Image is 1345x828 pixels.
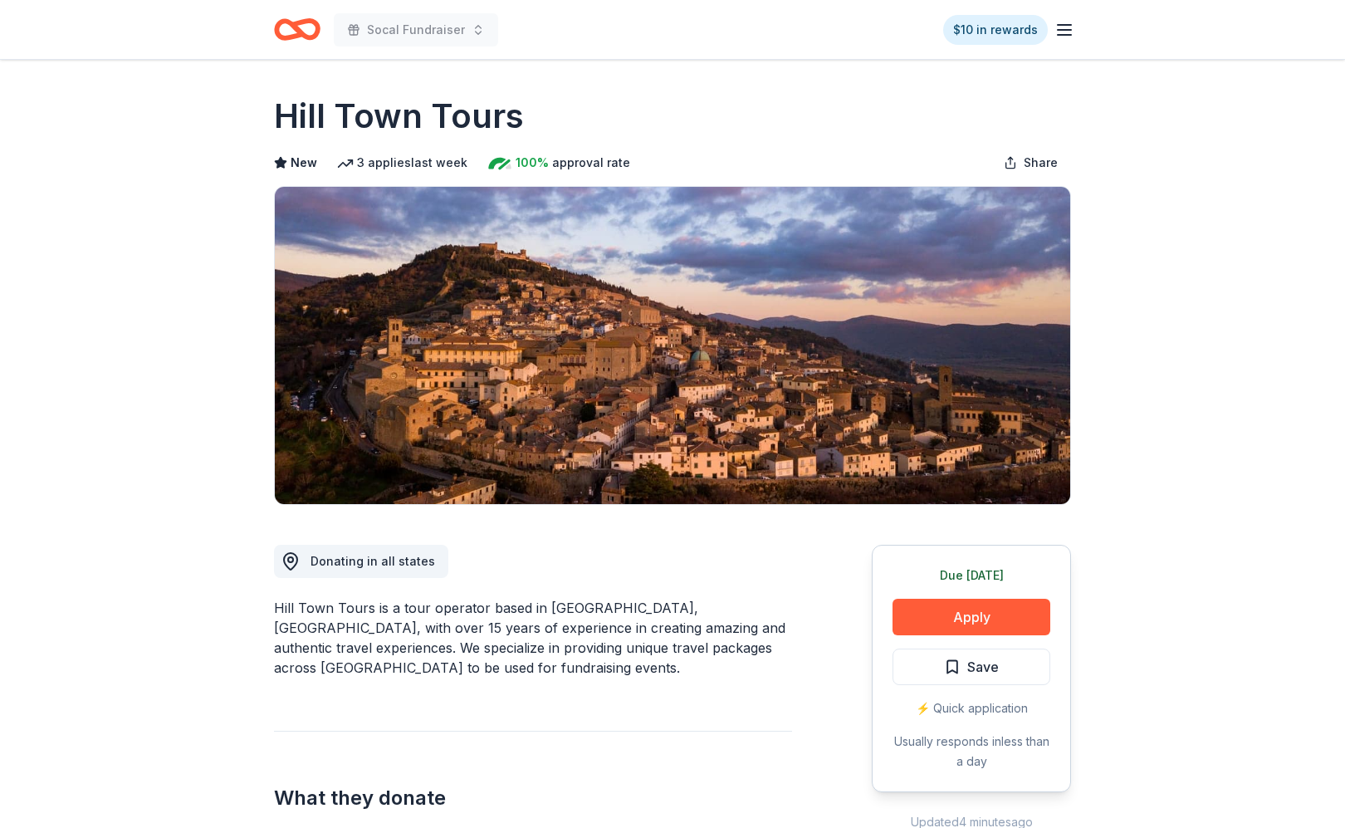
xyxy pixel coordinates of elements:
span: New [291,153,317,173]
h2: What they donate [274,785,792,811]
div: ⚡️ Quick application [893,698,1050,718]
button: Apply [893,599,1050,635]
button: Socal Fundraiser [334,13,498,47]
button: Save [893,649,1050,685]
div: Usually responds in less than a day [893,732,1050,772]
button: Share [990,146,1071,179]
span: 100% [516,153,549,173]
span: Save [967,656,999,678]
img: Image for Hill Town Tours [275,187,1070,504]
div: 3 applies last week [337,153,467,173]
span: Share [1024,153,1058,173]
a: $10 in rewards [943,15,1048,45]
span: Donating in all states [311,554,435,568]
span: approval rate [552,153,630,173]
div: Hill Town Tours is a tour operator based in [GEOGRAPHIC_DATA], [GEOGRAPHIC_DATA], with over 15 ye... [274,598,792,678]
h1: Hill Town Tours [274,93,524,140]
a: Home [274,10,320,49]
span: Socal Fundraiser [367,20,465,40]
div: Due [DATE] [893,566,1050,585]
